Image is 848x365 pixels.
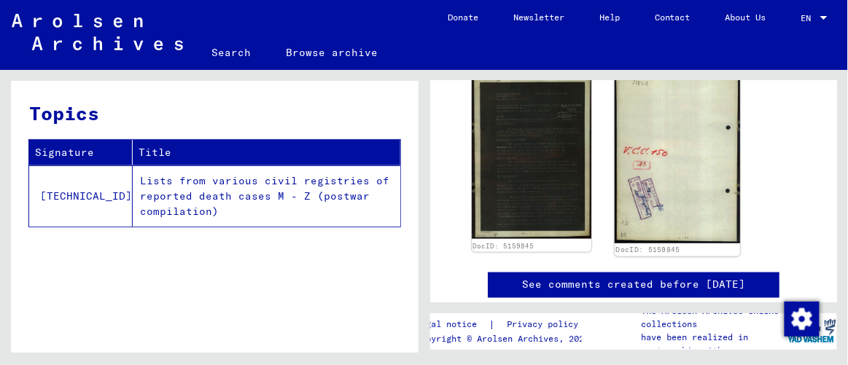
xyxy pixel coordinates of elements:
[785,302,820,337] img: Change consent
[12,14,183,50] img: Arolsen_neg.svg
[495,317,596,332] a: Privacy policy
[522,278,745,293] a: See comments created before [DATE]
[29,140,133,165] th: Signature
[472,242,534,250] a: DocID: 5159845
[269,35,396,70] a: Browse archive
[29,99,400,127] h3: Topics
[641,305,786,331] p: The Arolsen Archives online collections
[29,165,133,227] td: [TECHNICAL_ID]
[416,317,596,332] div: |
[472,75,591,239] img: 001.jpg
[133,140,400,165] th: Title
[641,331,786,357] p: have been realized in partnership with
[801,13,817,23] span: EN
[133,165,400,227] td: Lists from various civil registries of reported death cases M - Z (postwar compilation)
[615,71,740,244] img: 002.jpg
[416,332,596,345] p: Copyright © Arolsen Archives, 2021
[416,317,489,332] a: Legal notice
[615,246,680,255] a: DocID: 5159845
[195,35,269,70] a: Search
